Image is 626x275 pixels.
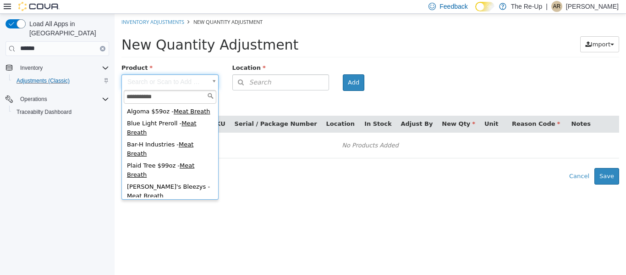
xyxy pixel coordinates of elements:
[20,95,47,103] span: Operations
[20,64,43,72] span: Inventory
[9,74,113,87] button: Adjustments (Classic)
[16,94,109,105] span: Operations
[16,62,109,73] span: Inventory
[551,1,562,12] div: Aaron Remington
[566,1,619,12] p: [PERSON_NAME]
[553,1,561,12] span: AR
[18,2,60,11] img: Cova
[12,148,80,164] span: Meat Breath
[2,93,113,106] button: Operations
[439,2,467,11] span: Feedback
[2,62,113,74] button: Inventory
[9,106,113,118] button: Traceabilty Dashboard
[9,146,102,167] div: Plaid Tree $99oz -
[13,75,109,86] span: Adjustments (Classic)
[9,92,102,104] div: Algoma $59oz -
[475,11,476,12] span: Dark Mode
[546,1,548,12] p: |
[13,75,73,86] a: Adjustments (Classic)
[100,46,105,51] button: Clear input
[16,77,70,84] span: Adjustments (Classic)
[12,127,79,143] span: Meat Breath
[9,125,102,146] div: Bar-H Industries -
[475,2,494,11] input: Dark Mode
[13,107,75,118] a: Traceabilty Dashboard
[26,19,109,38] span: Load All Apps in [GEOGRAPHIC_DATA]
[16,94,51,105] button: Operations
[9,167,102,188] div: [PERSON_NAME]'s Bleezys -
[9,104,102,125] div: Blue Light Preroll -
[12,179,49,185] span: Meat Breath
[16,108,71,116] span: Traceabilty Dashboard
[12,106,82,122] span: Meat Breath
[5,58,109,142] nav: Complex example
[511,1,542,12] p: The Re-Up
[13,107,109,118] span: Traceabilty Dashboard
[16,62,46,73] button: Inventory
[59,94,96,101] span: Meat Breath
